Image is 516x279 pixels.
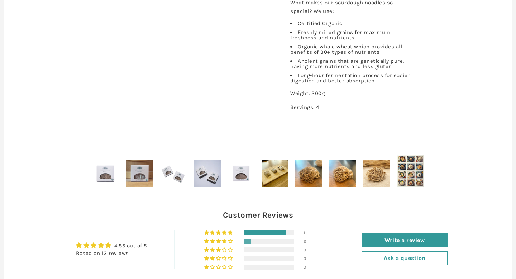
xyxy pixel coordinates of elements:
[92,160,119,187] img: Organic Ancient Grain Sourdough Noodles
[194,160,221,187] img: Organic Ancient Grain Sourdough Noodles
[290,58,412,69] li: Ancient grains that are genetically pure, having more nutrients and less gluten
[76,241,147,250] div: Average rating is 4.85 stars
[295,160,322,187] img: Organic Ancient Grain Sourdough Noodles
[290,30,412,41] li: Freshly milled grains for maximum freshness and nutrients
[290,44,412,55] li: Organic whole wheat which provides all benefits of 30+ types of nutrients
[304,230,312,235] div: 11
[290,89,412,98] p: Weight: 200g
[262,160,288,187] img: Organic Ancient Grain Sourdough Noodles
[228,160,254,187] img: Organic Ancient Grain Sourdough Noodles
[290,73,412,84] li: Long-hour fermentation process for easier digestion and better absorption
[363,160,390,187] img: Organic Ancient Grain Sourdough Noodles
[304,239,312,244] div: 2
[204,230,234,235] div: 85% (11) reviews with 5 star rating
[397,155,424,186] img: Organic Ancient Grain Sourdough Noodles
[362,233,448,247] a: Write a review
[126,160,153,187] img: Organic Ancient Grain Sourdough Noodles
[290,21,412,26] li: Certified Organic
[290,103,412,112] p: Servings: 4
[114,242,147,249] a: 4.85 out of 5
[204,239,234,244] div: 15% (2) reviews with 4 star rating
[160,160,187,187] img: Organic Ancient Grain Sourdough Noodles
[49,209,467,221] h2: Customer Reviews
[76,250,147,257] div: Based on 13 reviews
[329,160,356,187] img: Organic Ancient Grain Sourdough Noodles
[362,251,448,265] a: Ask a question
